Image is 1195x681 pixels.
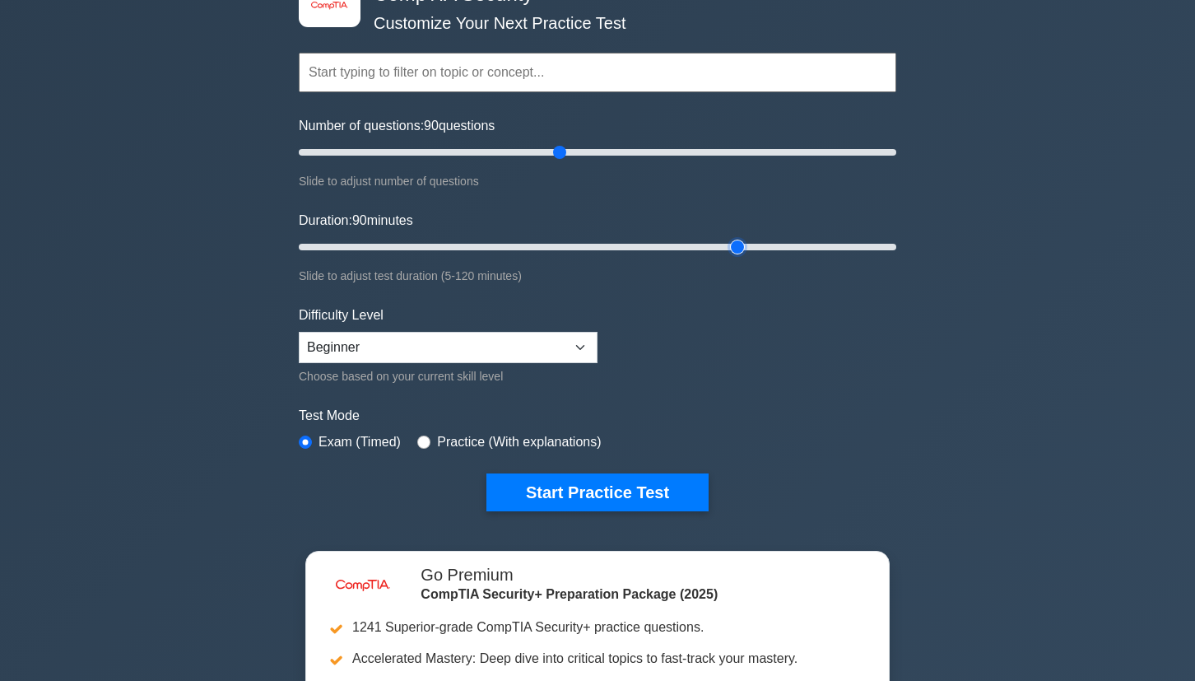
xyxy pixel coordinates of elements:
label: Exam (Timed) [319,432,401,452]
label: Test Mode [299,406,896,426]
label: Difficulty Level [299,306,384,325]
div: Choose based on your current skill level [299,366,597,386]
button: Start Practice Test [486,473,709,511]
label: Number of questions: questions [299,116,495,136]
label: Duration: minutes [299,211,413,231]
span: 90 [424,119,439,133]
div: Slide to adjust number of questions [299,171,896,191]
span: 90 [352,213,367,227]
input: Start typing to filter on topic or concept... [299,53,896,92]
label: Practice (With explanations) [437,432,601,452]
div: Slide to adjust test duration (5-120 minutes) [299,266,896,286]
